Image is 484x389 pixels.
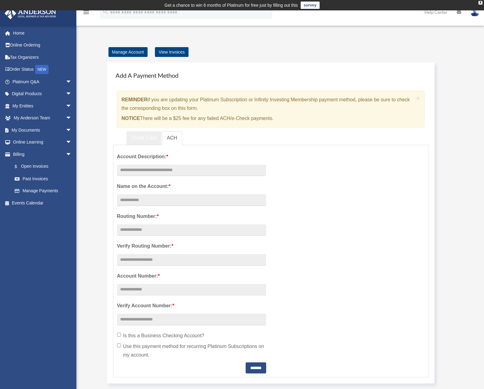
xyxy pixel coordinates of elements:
[4,51,81,63] a: Tax Organizers
[117,242,266,250] label: Verify Routing Number:
[479,1,482,5] div: close
[117,343,121,347] input: Use this payment method for recurring Platinum Subscriptions on my account.
[117,331,266,340] label: Is this a Business Checking Account?
[117,212,266,221] label: Routing Number:
[66,100,78,112] span: arrow_drop_down
[82,9,90,16] i: menu
[4,136,81,148] a: Online Learningarrow_drop_down
[155,47,188,57] a: View Invoices
[66,124,78,137] span: arrow_drop_down
[470,8,479,17] img: User Pic
[4,63,81,76] a: Order StatusNEW
[102,8,109,15] i: search
[127,131,161,145] a: Credit Card
[113,69,429,82] h4: Add A Payment Method
[4,76,81,88] a: Platinum Q&Aarrow_drop_down
[108,47,148,57] a: Manage Account
[301,2,320,9] a: survey
[9,185,78,197] a: Manage Payments
[122,114,414,123] p: There will be a $25 fee for any failed ACH/e-Check payments.
[122,97,148,102] strong: REMINDER
[122,116,140,121] strong: NOTICE
[4,197,81,209] a: Events Calendar
[416,95,420,102] span: ×
[117,333,121,337] input: Is this a Business Checking Account?
[66,136,78,149] span: arrow_drop_down
[4,27,81,39] a: Home
[66,88,78,100] span: arrow_drop_down
[4,124,81,136] a: My Documentsarrow_drop_down
[117,91,425,128] div: if you are updating your Platinum Subscription or Infinity Investing Membership payment method, p...
[18,163,21,170] span: $
[117,182,266,191] label: Name on the Account:
[162,131,182,145] a: ACH
[82,11,90,16] a: menu
[164,2,298,9] div: Get a chance to win 6 months of Platinum for free just by filling out this
[117,272,266,280] label: Account Number:
[35,65,49,74] div: NEW
[4,88,81,100] a: Digital Productsarrow_drop_down
[66,76,78,88] span: arrow_drop_down
[9,173,81,185] a: Past Invoices
[117,152,266,161] label: Account Description:
[66,148,78,161] span: arrow_drop_down
[4,100,81,112] a: My Entitiesarrow_drop_down
[3,7,58,19] img: Anderson Advisors Platinum Portal
[117,342,266,359] label: Use this payment method for recurring Platinum Subscriptions on my account.
[416,95,420,101] button: Close
[4,148,81,160] a: Billingarrow_drop_down
[66,112,78,125] span: arrow_drop_down
[4,112,81,124] a: My Anderson Teamarrow_drop_down
[9,160,81,173] a: $Open Invoices
[117,301,266,310] label: Verify Account Number:
[4,39,81,51] a: Online Ordering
